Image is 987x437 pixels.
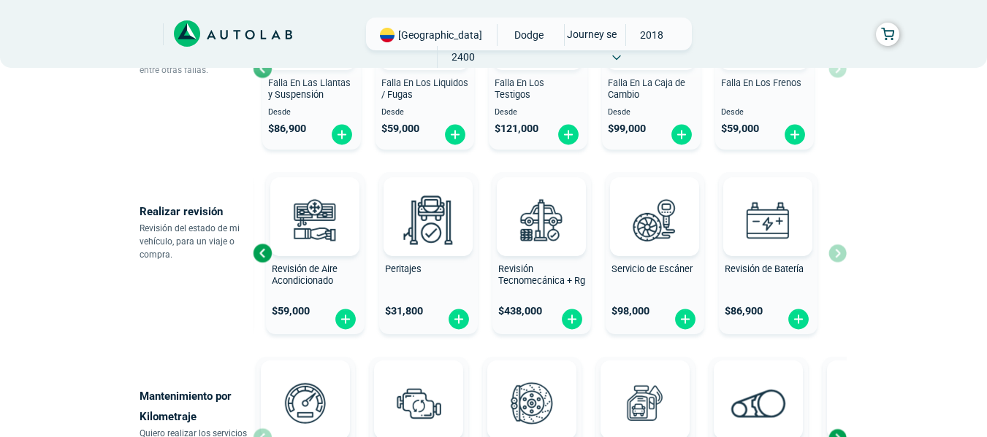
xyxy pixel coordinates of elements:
[719,172,818,334] button: Revisión de Batería $86,900
[268,123,306,135] span: $ 86,900
[386,371,451,435] img: sincronizacion-v3.svg
[498,263,585,287] span: Revisión Tecnomecánica + Rg
[438,46,489,68] span: 2400
[509,187,573,252] img: revision_tecno_mecanica-v3.svg
[721,108,808,117] span: Desde
[396,187,460,252] img: peritaje-v3.svg
[385,263,422,274] span: Peritajes
[379,172,478,334] button: Peritajes $31,800
[140,386,253,427] p: Mantenimiento por Kilometraje
[633,180,677,224] img: AD0BCuuxAAAAAElFTkSuQmCC
[330,123,354,146] img: fi_plus-circle2.svg
[251,58,273,80] div: Previous slide
[268,108,355,117] span: Desde
[500,371,564,435] img: frenos2-v3.svg
[443,123,467,146] img: fi_plus-circle2.svg
[608,108,695,117] span: Desde
[268,77,351,101] span: Falla En Las Llantas y Suspensión
[787,308,810,330] img: fi_plus-circle2.svg
[623,363,667,407] img: AD0BCuuxAAAAAElFTkSuQmCC
[613,371,677,435] img: cambio_de_aceite-v3.svg
[725,305,763,317] span: $ 86,900
[495,123,538,135] span: $ 121,000
[670,123,693,146] img: fi_plus-circle2.svg
[293,180,337,224] img: AD0BCuuxAAAAAElFTkSuQmCC
[565,24,617,45] span: JOURNEY SE
[283,187,347,252] img: aire_acondicionado-v3.svg
[385,305,423,317] span: $ 31,800
[447,308,470,330] img: fi_plus-circle2.svg
[503,24,555,46] span: DODGE
[266,172,365,334] button: Revisión de Aire Acondicionado $59,000
[731,389,786,417] img: correa_de_reparticion-v3.svg
[495,108,582,117] span: Desde
[721,123,759,135] span: $ 59,000
[406,180,450,224] img: AD0BCuuxAAAAAElFTkSuQmCC
[398,28,482,42] span: [GEOGRAPHIC_DATA]
[140,222,253,261] p: Revisión del estado de mi vehículo, para un viaje o compra.
[611,305,649,317] span: $ 98,000
[608,77,685,101] span: Falla En La Caja de Cambio
[397,363,441,407] img: AD0BCuuxAAAAAElFTkSuQmCC
[606,172,704,334] button: Servicio de Escáner $98,000
[626,24,678,46] span: 2018
[272,305,310,317] span: $ 59,000
[334,308,357,330] img: fi_plus-circle2.svg
[381,108,468,117] span: Desde
[839,371,904,435] img: kit_de_embrague-v3.svg
[725,263,804,274] span: Revisión de Batería
[272,263,338,287] span: Revisión de Aire Acondicionado
[557,123,580,146] img: fi_plus-circle2.svg
[746,180,790,224] img: AD0BCuuxAAAAAElFTkSuQmCC
[560,308,584,330] img: fi_plus-circle2.svg
[622,187,687,252] img: escaner-v3.svg
[495,77,544,101] span: Falla En Los Testigos
[608,123,646,135] span: $ 99,000
[736,187,800,252] img: cambio_bateria-v3.svg
[783,123,807,146] img: fi_plus-circle2.svg
[721,77,801,88] span: Falla En Los Frenos
[674,308,697,330] img: fi_plus-circle2.svg
[273,371,338,435] img: revision_por_kilometraje-v3.svg
[519,180,563,224] img: AD0BCuuxAAAAAElFTkSuQmCC
[283,363,327,407] img: AD0BCuuxAAAAAElFTkSuQmCC
[736,363,780,407] img: AD0BCuuxAAAAAElFTkSuQmCC
[381,123,419,135] span: $ 59,000
[381,77,468,101] span: Falla En Los Liquidos / Fugas
[498,305,542,317] span: $ 438,000
[492,172,591,334] button: Revisión Tecnomecánica + Rg $438,000
[510,363,554,407] img: AD0BCuuxAAAAAElFTkSuQmCC
[140,201,253,222] p: Realizar revisión
[611,263,693,274] span: Servicio de Escáner
[380,28,395,42] img: Flag of COLOMBIA
[251,242,273,264] div: Previous slide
